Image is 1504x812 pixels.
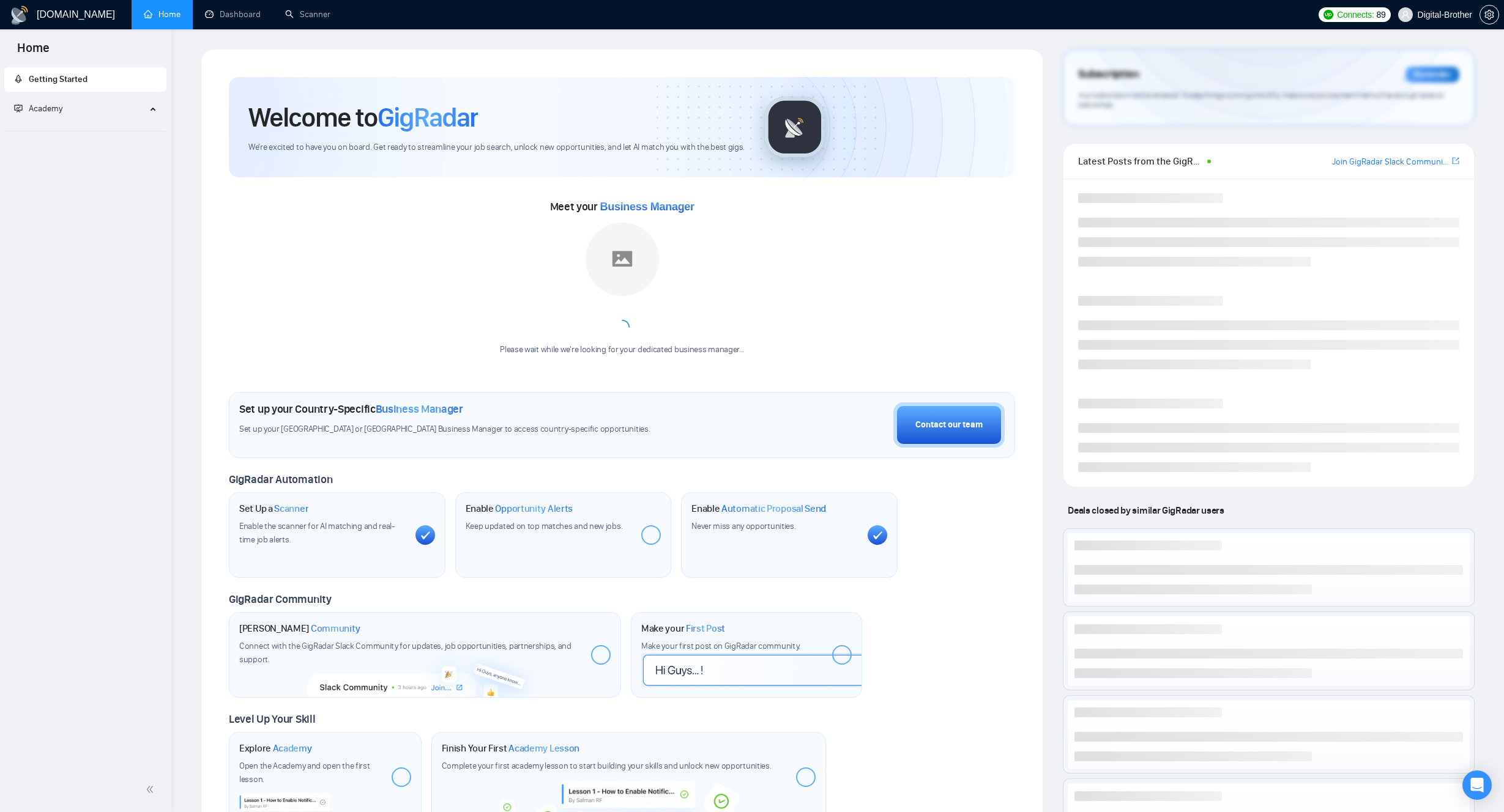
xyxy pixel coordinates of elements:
h1: [PERSON_NAME] [239,622,360,635]
h1: Enable [466,503,573,515]
span: Academy Lesson [508,742,579,755]
a: searchScanner [285,9,330,20]
a: Join GigRadar Slack Community [1332,155,1450,169]
div: Reminder [1405,67,1459,83]
img: placeholder.png [586,223,659,296]
a: export [1452,155,1459,167]
a: dashboardDashboard [205,9,261,20]
img: logo [10,6,29,25]
span: export [1452,156,1459,166]
div: Open Intercom Messenger [1462,770,1492,800]
span: Set up your [GEOGRAPHIC_DATA] or [GEOGRAPHIC_DATA] Business Manager to access country-specific op... [239,424,699,435]
span: double-left [146,783,158,795]
span: loading [615,320,630,334]
span: Complete your first academy lesson to start building your skills and unlock new opportunities. [442,761,772,771]
span: Connect with the GigRadar Slack Community for updates, job opportunities, partnerships, and support. [239,641,571,665]
h1: Explore [239,742,312,755]
span: Getting Started [29,74,87,84]
a: homeHome [144,9,181,20]
span: Keep updated on top matches and new jobs. [466,521,623,531]
span: Latest Posts from the GigRadar Community [1078,153,1204,169]
h1: Set Up a [239,503,308,515]
span: We're excited to have you on board. Get ready to streamline your job search, unlock new opportuni... [248,142,745,153]
span: Make your first post on GigRadar community. [641,641,800,651]
span: Level Up Your Skill [229,712,315,726]
span: Enable the scanner for AI matching and real-time job alerts. [239,521,395,545]
span: First Post [686,622,725,635]
span: 89 [1377,8,1386,21]
span: Your subscription will be renewed. To keep things running smoothly, make sure your payment method... [1078,90,1443,110]
span: Business Manager [600,201,694,213]
span: Academy [273,742,312,755]
button: setting [1480,5,1499,24]
span: GigRadar Community [229,592,332,606]
span: GigRadar [378,101,478,134]
li: Academy Homepage [4,126,166,134]
img: slackcommunity-bg.png [308,641,542,698]
a: setting [1480,10,1499,20]
span: rocket [14,75,23,83]
div: Contact our team [915,418,983,432]
h1: Make your [641,622,725,635]
h1: Enable [691,503,826,515]
span: Open the Academy and open the first lesson. [239,761,370,784]
h1: Welcome to [248,101,478,134]
span: Automatic Proposal Send [721,503,826,515]
span: Scanner [274,503,308,515]
span: GigRadar Automation [229,473,332,486]
span: Connects: [1337,8,1374,21]
div: Please wait while we're looking for your dedicated business manager... [493,344,751,356]
h1: Finish Your First [442,742,579,755]
span: Never miss any opportunities. [691,521,795,531]
span: Business Manager [376,402,463,416]
button: Contact our team [893,402,1005,448]
span: Opportunity Alerts [495,503,573,515]
span: Home [7,39,59,65]
img: upwork-logo.png [1323,10,1333,20]
span: user [1401,10,1410,19]
span: Academy [29,103,62,114]
span: Meet your [550,200,694,213]
h1: Set up your Country-Specific [239,402,463,416]
span: Subscription [1078,64,1139,85]
span: setting [1480,10,1498,20]
span: Deals closed by similar GigRadar users [1063,500,1229,521]
img: gigradar-logo.png [764,97,825,158]
li: Getting Started [4,67,166,92]
span: Academy [14,103,62,114]
span: fund-projection-screen [14,104,23,113]
span: Community [311,622,360,635]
